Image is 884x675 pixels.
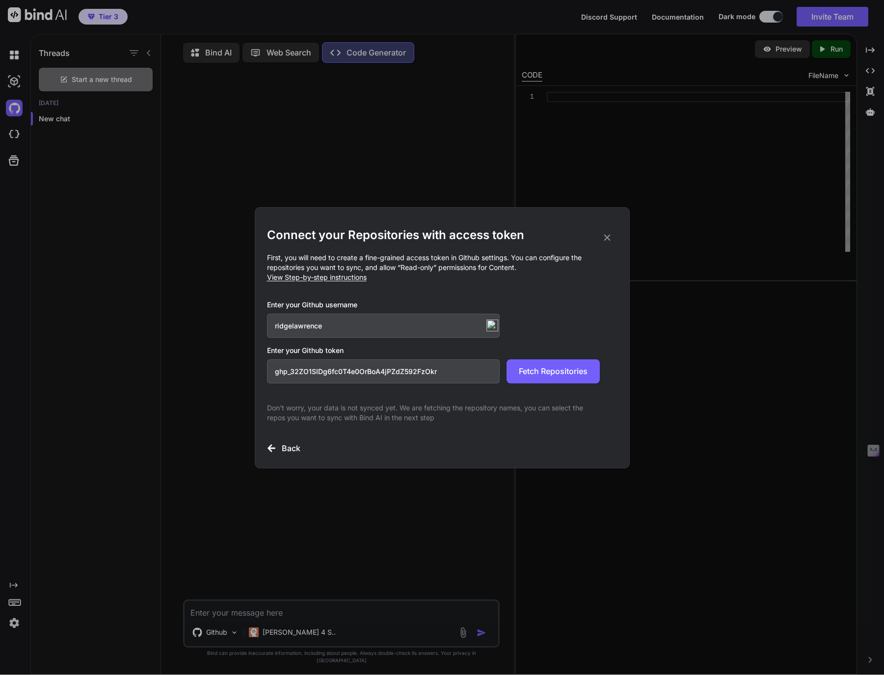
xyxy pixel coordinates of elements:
p: First, you will need to create a fine-grained access token in Github settings. You can configure ... [267,253,617,282]
span: View Step-by-step instructions [267,273,367,281]
img: logo-new.svg [486,320,498,331]
span: Fetch Repositories [519,365,588,377]
p: Don't worry, your data is not synced yet. We are fetching the repository names, you can select th... [267,403,600,423]
input: Github Token [267,359,500,383]
button: Fetch Repositories [507,359,600,383]
input: Github Username [267,314,500,338]
h3: Back [282,442,300,454]
h3: Enter your Github username [267,300,600,310]
h3: Enter your Github token [267,346,617,355]
h2: Connect your Repositories with access token [267,227,617,243]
